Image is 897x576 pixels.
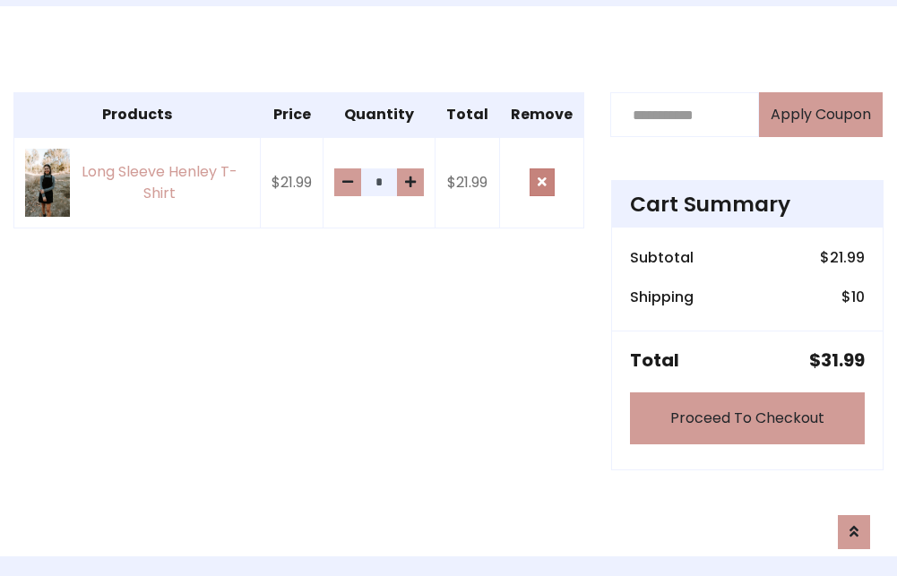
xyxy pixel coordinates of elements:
h6: Shipping [630,288,694,305]
td: $21.99 [261,137,323,228]
th: Quantity [323,93,436,138]
th: Total [436,93,500,138]
h6: $ [820,249,865,266]
th: Price [261,93,323,138]
h5: $ [809,349,865,371]
span: 31.99 [821,348,865,373]
a: Long Sleeve Henley T-Shirt [25,149,249,216]
h6: Subtotal [630,249,694,266]
th: Remove [500,93,584,138]
span: 10 [851,287,865,307]
h4: Cart Summary [630,192,865,217]
h6: $ [841,288,865,305]
h5: Total [630,349,679,371]
th: Products [14,93,261,138]
td: $21.99 [436,137,500,228]
button: Apply Coupon [759,92,883,137]
span: 21.99 [830,247,865,268]
a: Proceed To Checkout [630,392,865,444]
